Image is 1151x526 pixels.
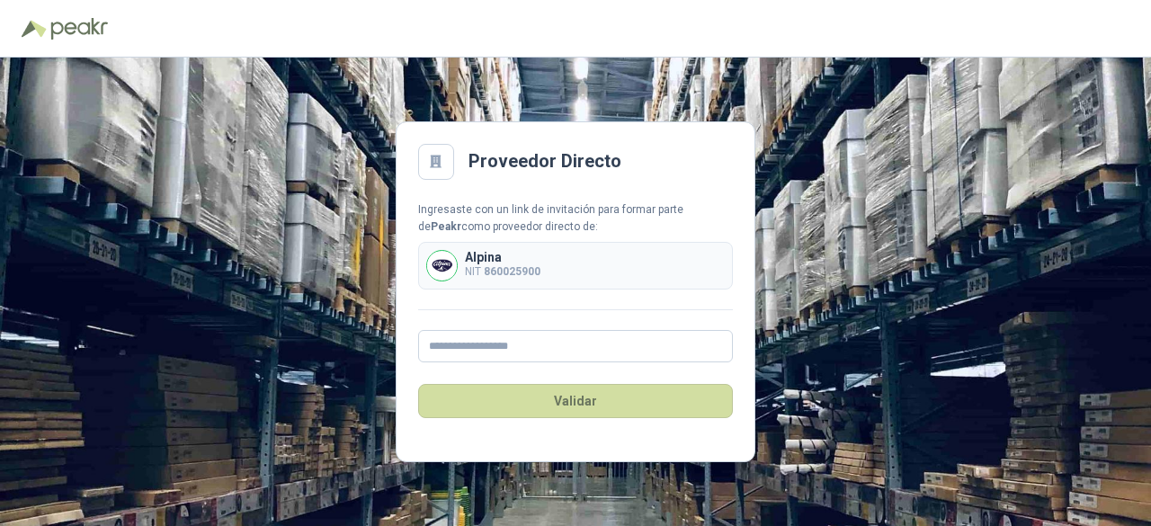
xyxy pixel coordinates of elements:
img: Company Logo [427,251,457,281]
div: Ingresaste con un link de invitación para formar parte de como proveedor directo de: [418,201,733,236]
img: Peakr [50,18,108,40]
p: NIT [465,263,540,281]
b: Peakr [431,220,461,233]
button: Validar [418,384,733,418]
p: Alpina [465,251,540,263]
img: Logo [22,20,47,38]
h2: Proveedor Directo [468,147,621,175]
b: 860025900 [484,265,540,278]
